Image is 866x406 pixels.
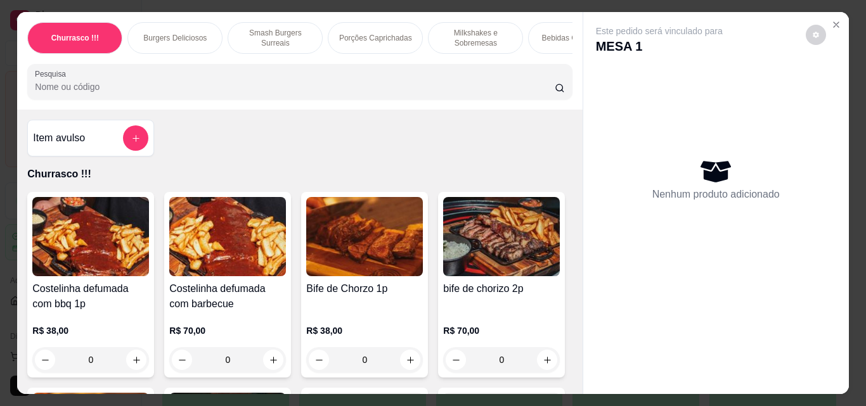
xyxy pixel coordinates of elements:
h4: Costelinha defumada com barbecue [169,281,286,312]
p: R$ 38,00 [32,324,149,337]
button: decrease-product-quantity [806,25,826,45]
p: R$ 38,00 [306,324,423,337]
button: Close [826,15,846,35]
input: Pesquisa [35,80,555,93]
h4: bife de chorizo 2p [443,281,560,296]
p: Smash Burgers Surreais [238,28,312,48]
img: product-image [32,197,149,276]
p: R$ 70,00 [443,324,560,337]
p: Churrasco !!! [27,167,572,182]
label: Pesquisa [35,68,70,79]
p: R$ 70,00 [169,324,286,337]
p: Milkshakes e Sobremesas [439,28,512,48]
img: product-image [306,197,423,276]
p: Nenhum produto adicionado [652,187,780,202]
button: add-separate-item [123,125,148,151]
p: Burgers Deliciosos [143,33,207,43]
img: product-image [443,197,560,276]
p: Bebidas Geladinhas [542,33,610,43]
p: Este pedido será vinculado para [596,25,723,37]
p: MESA 1 [596,37,723,55]
p: Porções Caprichadas [339,33,412,43]
h4: Bife de Chorzo 1p [306,281,423,296]
h4: Costelinha defumada com bbq 1p [32,281,149,312]
p: Churrasco !!! [51,33,99,43]
img: product-image [169,197,286,276]
h4: Item avulso [33,130,85,146]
